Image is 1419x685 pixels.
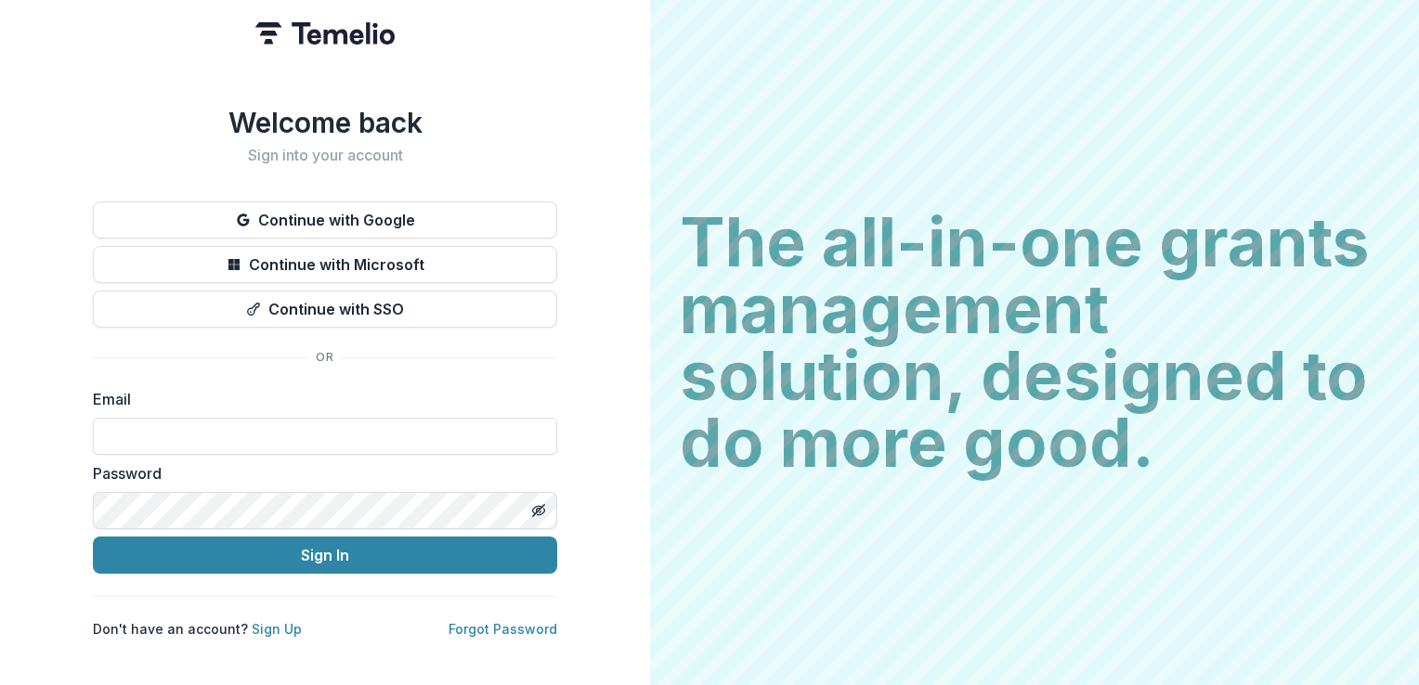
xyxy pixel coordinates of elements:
img: Temelio [255,22,395,45]
button: Continue with Google [93,201,557,239]
h2: Sign into your account [93,147,557,164]
h1: Welcome back [93,106,557,139]
button: Continue with SSO [93,291,557,328]
button: Sign In [93,536,557,574]
label: Email [93,388,546,410]
p: Don't have an account? [93,619,302,639]
a: Forgot Password [449,621,557,637]
button: Continue with Microsoft [93,246,557,283]
label: Password [93,462,546,485]
button: Toggle password visibility [524,496,553,525]
a: Sign Up [252,621,302,637]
